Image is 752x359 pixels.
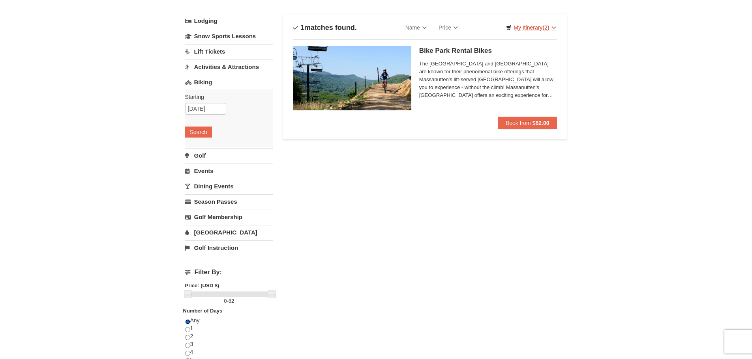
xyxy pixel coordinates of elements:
[185,269,273,276] h4: Filter By:
[185,164,273,178] a: Events
[293,46,411,110] img: 6619923-15-103d8a09.jpg
[419,47,557,55] h5: Bike Park Rental Bikes
[185,210,273,224] a: Golf Membership
[185,29,273,43] a: Snow Sports Lessons
[185,297,273,305] label: -
[433,20,464,35] a: Price
[185,44,273,59] a: Lift Tickets
[542,24,549,31] span: (2)
[229,298,234,304] span: 82
[533,120,549,126] strong: $82.00
[185,93,267,101] label: Starting
[224,298,227,304] span: 0
[300,24,304,32] span: 1
[185,148,273,163] a: Golf
[185,225,273,240] a: [GEOGRAPHIC_DATA]
[183,308,223,314] strong: Number of Days
[501,22,561,33] a: My Itinerary(2)
[498,117,557,129] button: Book from $82.00
[185,60,273,74] a: Activities & Attractions
[185,126,212,138] button: Search
[185,194,273,209] a: Season Passes
[185,283,219,288] strong: Price: (USD $)
[399,20,433,35] a: Name
[185,75,273,89] a: Biking
[419,60,557,99] span: The [GEOGRAPHIC_DATA] and [GEOGRAPHIC_DATA] are known for their phenomenal bike offerings that Ma...
[506,120,531,126] span: Book from
[185,14,273,28] a: Lodging
[185,240,273,255] a: Golf Instruction
[185,179,273,193] a: Dining Events
[293,24,357,32] h4: matches found.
